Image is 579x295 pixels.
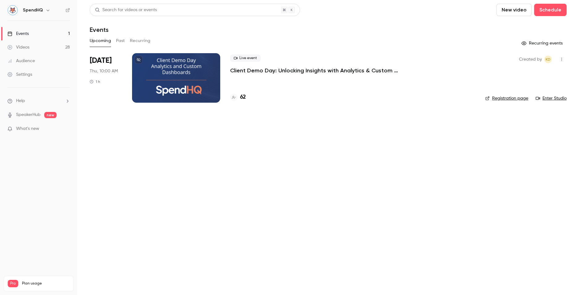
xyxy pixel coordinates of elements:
[7,31,29,37] div: Events
[230,54,261,62] span: Live event
[62,126,70,132] iframe: Noticeable Trigger
[90,68,118,74] span: Thu, 10:00 AM
[230,93,246,101] a: 62
[8,280,18,287] span: Pro
[240,93,246,101] h4: 62
[116,36,125,46] button: Past
[16,98,25,104] span: Help
[130,36,151,46] button: Recurring
[90,36,111,46] button: Upcoming
[519,38,567,48] button: Recurring events
[534,4,567,16] button: Schedule
[7,71,32,78] div: Settings
[44,112,57,118] span: new
[16,112,41,118] a: SpeakerHub
[90,26,109,33] h1: Events
[16,126,39,132] span: What's new
[485,95,528,101] a: Registration page
[90,56,112,66] span: [DATE]
[8,5,18,15] img: SpendHQ
[7,98,70,104] li: help-dropdown-opener
[95,7,157,13] div: Search for videos or events
[23,7,43,13] h6: SpendHQ
[496,4,532,16] button: New video
[7,44,29,50] div: Videos
[7,58,35,64] div: Audience
[519,56,542,63] span: Created by
[22,281,70,286] span: Plan usage
[90,53,122,103] div: Sep 25 Thu, 10:00 AM (America/New York)
[536,95,567,101] a: Enter Studio
[90,79,100,84] div: 1 h
[546,56,551,63] span: KD
[230,67,416,74] a: Client Demo Day: Unlocking Insights with Analytics & Custom Dashboards
[544,56,552,63] span: Kelly Divine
